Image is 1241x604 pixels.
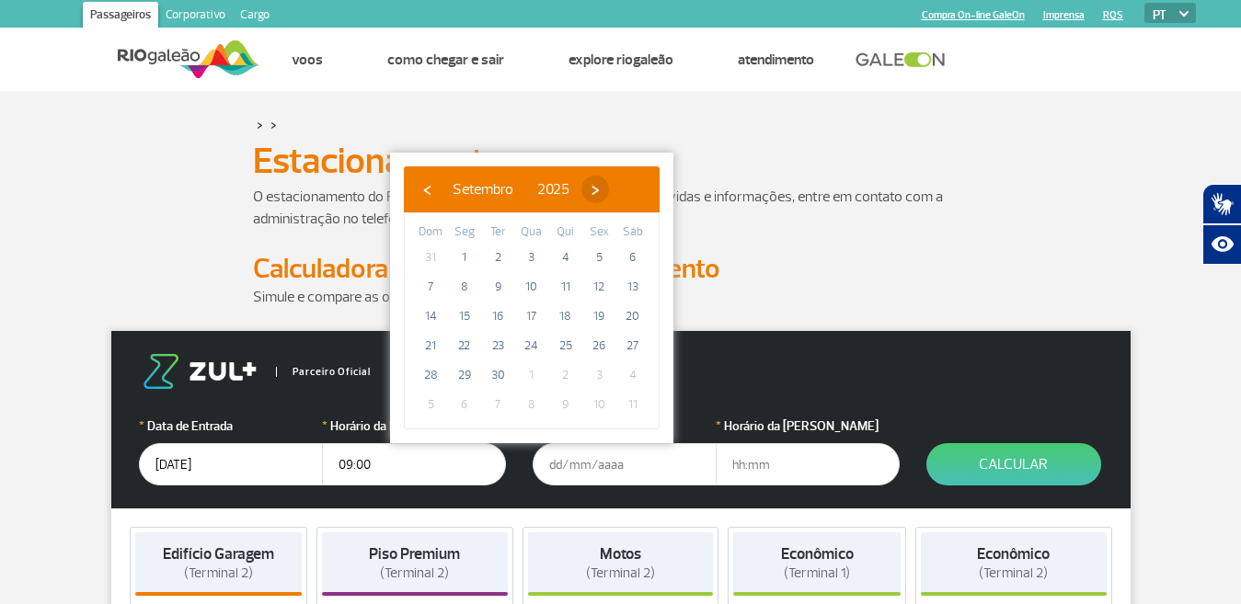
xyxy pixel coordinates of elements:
[979,564,1048,582] span: (Terminal 2)
[184,564,253,582] span: (Terminal 2)
[416,390,445,419] span: 5
[483,302,512,331] span: 16
[615,222,649,243] th: weekday
[1103,9,1123,21] a: RQS
[448,222,482,243] th: weekday
[584,331,614,360] span: 26
[551,360,580,390] span: 2
[551,331,580,360] span: 25
[1202,224,1241,265] button: Abrir recursos assistivos.
[390,153,673,443] bs-datepicker-container: calendar
[600,544,641,564] strong: Motos
[483,360,512,390] span: 30
[582,222,616,243] th: weekday
[322,416,506,436] label: Horário da Entrada
[369,544,460,564] strong: Piso Premium
[551,243,580,272] span: 4
[416,243,445,272] span: 31
[139,443,323,485] input: dd/mm/aaaa
[380,564,449,582] span: (Terminal 2)
[450,243,479,272] span: 1
[253,145,989,177] h1: Estacionamento
[253,286,989,308] p: Simule e compare as opções.
[233,2,277,31] a: Cargo
[716,416,900,436] label: Horário da [PERSON_NAME]
[322,443,506,485] input: hh:mm
[416,331,445,360] span: 21
[548,222,582,243] th: weekday
[716,443,900,485] input: hh:mm
[270,114,277,135] a: >
[551,302,580,331] span: 18
[517,390,546,419] span: 8
[618,390,648,419] span: 11
[551,390,580,419] span: 9
[584,390,614,419] span: 10
[537,180,569,199] span: 2025
[257,114,263,135] a: >
[569,51,673,69] a: Explore RIOgaleão
[618,360,648,390] span: 4
[517,272,546,302] span: 10
[483,331,512,360] span: 23
[441,176,525,203] button: Setembro
[517,331,546,360] span: 24
[586,564,655,582] span: (Terminal 2)
[618,272,648,302] span: 13
[517,360,546,390] span: 1
[581,176,609,203] button: ›
[584,360,614,390] span: 3
[413,176,441,203] button: ‹
[83,2,158,31] a: Passageiros
[517,243,546,272] span: 3
[481,222,515,243] th: weekday
[450,331,479,360] span: 22
[551,272,580,302] span: 11
[517,302,546,331] span: 17
[450,272,479,302] span: 8
[416,272,445,302] span: 7
[292,51,323,69] a: Voos
[413,177,609,196] bs-datepicker-navigation-view: ​ ​ ​
[414,222,448,243] th: weekday
[533,443,717,485] input: dd/mm/aaaa
[618,331,648,360] span: 27
[163,544,274,564] strong: Edifício Garagem
[618,302,648,331] span: 20
[515,222,549,243] th: weekday
[253,252,989,286] h2: Calculadora de Tarifa do Estacionamento
[416,302,445,331] span: 14
[784,564,850,582] span: (Terminal 1)
[483,243,512,272] span: 2
[525,176,581,203] button: 2025
[584,302,614,331] span: 19
[253,186,989,230] p: O estacionamento do RIOgaleão é administrado pela Estapar. Para dúvidas e informações, entre em c...
[450,360,479,390] span: 29
[1202,184,1241,265] div: Plugin de acessibilidade da Hand Talk.
[781,544,854,564] strong: Econômico
[450,302,479,331] span: 15
[453,180,513,199] span: Setembro
[139,416,323,436] label: Data de Entrada
[1043,9,1085,21] a: Imprensa
[618,243,648,272] span: 6
[483,390,512,419] span: 7
[139,354,260,389] img: logo-zul.png
[158,2,233,31] a: Corporativo
[926,443,1101,485] button: Calcular
[738,51,814,69] a: Atendimento
[1202,184,1241,224] button: Abrir tradutor de língua de sinais.
[450,390,479,419] span: 6
[483,272,512,302] span: 9
[276,367,371,377] span: Parceiro Oficial
[922,9,1025,21] a: Compra On-line GaleOn
[977,544,1050,564] strong: Econômico
[584,272,614,302] span: 12
[387,51,504,69] a: Como chegar e sair
[584,243,614,272] span: 5
[416,360,445,390] span: 28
